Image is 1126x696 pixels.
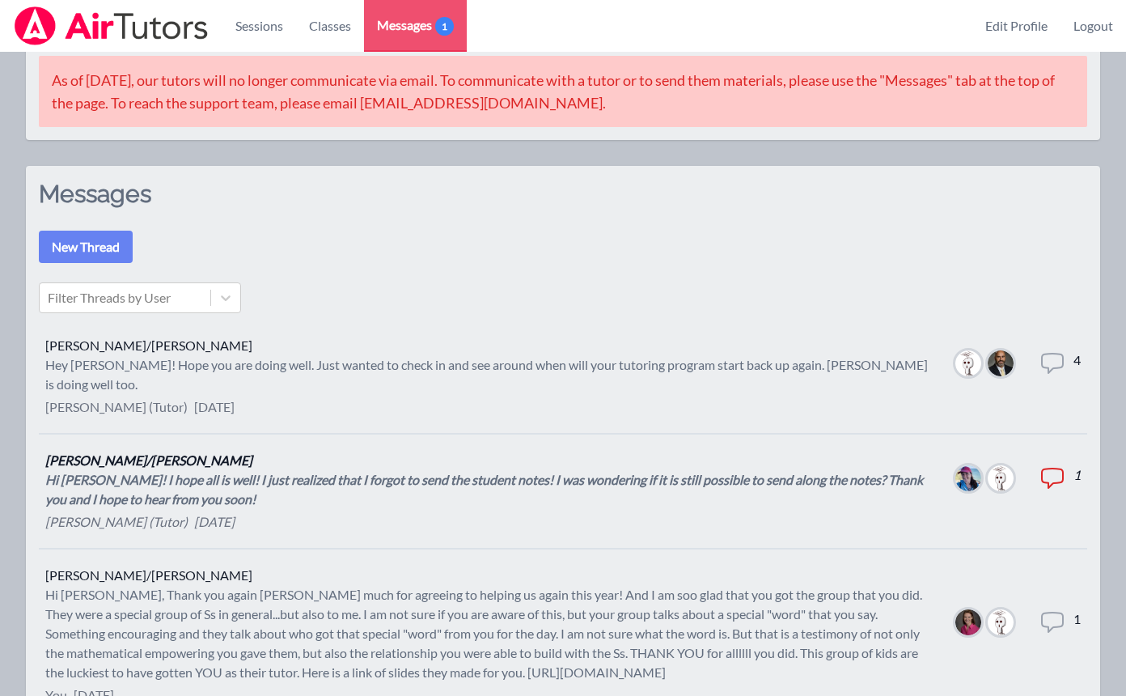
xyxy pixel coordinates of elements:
img: Joyce Law [988,465,1014,491]
p: [PERSON_NAME] (Tutor) [45,512,188,532]
div: Hey [PERSON_NAME]! Hope you are doing well. Just wanted to check in and see around when will your... [45,355,929,394]
h2: Messages [39,179,563,231]
img: Megan Nepshinsky [955,465,981,491]
div: Filter Threads by User [48,288,171,308]
p: [DATE] [194,512,235,532]
div: Hi [PERSON_NAME]! I hope all is well! I just realized that I forgot to send the student notes! I ... [45,470,929,509]
div: Hi [PERSON_NAME], Thank you again [PERSON_NAME] much for agreeing to helping us again this year! ... [45,585,929,682]
p: [PERSON_NAME] (Tutor) [45,397,188,417]
dd: 1 [1073,465,1081,517]
dd: 1 [1073,609,1081,661]
a: [PERSON_NAME]/[PERSON_NAME] [45,337,252,353]
img: Joyce Law [955,350,981,376]
img: Rebecca Miller [955,609,981,635]
dd: 4 [1073,350,1081,402]
span: 1 [435,17,454,36]
span: Messages [377,15,454,35]
img: Bernard Estephan [988,350,1014,376]
a: [PERSON_NAME]/[PERSON_NAME] [45,452,252,468]
div: As of [DATE], our tutors will no longer communicate via email. To communicate with a tutor or to ... [39,56,1087,127]
button: New Thread [39,231,133,263]
img: Airtutors Logo [13,6,210,45]
img: Joyce Law [988,609,1014,635]
a: [PERSON_NAME]/[PERSON_NAME] [45,567,252,583]
p: [DATE] [194,397,235,417]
